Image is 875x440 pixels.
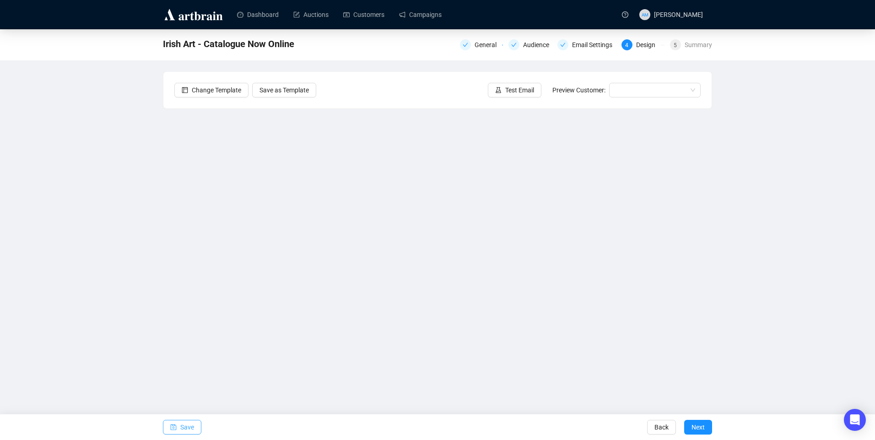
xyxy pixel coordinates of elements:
div: Design [636,39,661,50]
span: Save as Template [259,85,309,95]
div: General [460,39,503,50]
div: Summary [685,39,712,50]
span: Back [654,414,669,440]
a: Dashboard [237,3,279,27]
span: 5 [674,42,677,48]
span: Change Template [192,85,241,95]
button: Test Email [488,83,541,97]
a: Campaigns [399,3,442,27]
span: question-circle [622,11,628,18]
div: 5Summary [670,39,712,50]
img: logo [163,7,224,22]
span: Preview Customer: [552,86,605,94]
span: AM [641,11,648,18]
span: Test Email [505,85,534,95]
span: experiment [495,87,502,93]
a: Customers [343,3,384,27]
div: Audience [523,39,555,50]
div: Open Intercom Messenger [844,409,866,431]
button: Save as Template [252,83,316,97]
a: Auctions [293,3,329,27]
span: [PERSON_NAME] [654,11,703,18]
span: check [511,42,517,48]
span: layout [182,87,188,93]
span: check [463,42,468,48]
div: General [475,39,502,50]
div: Email Settings [557,39,616,50]
span: save [170,424,177,430]
button: Back [647,420,676,435]
div: Email Settings [572,39,618,50]
span: 4 [625,42,628,48]
button: Change Template [174,83,248,97]
span: check [560,42,566,48]
span: Save [180,414,194,440]
button: Next [684,420,712,435]
div: Audience [508,39,551,50]
div: 4Design [621,39,664,50]
button: Save [163,420,201,435]
span: Irish Art - Catalogue Now Online [163,37,294,51]
span: Next [691,414,705,440]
